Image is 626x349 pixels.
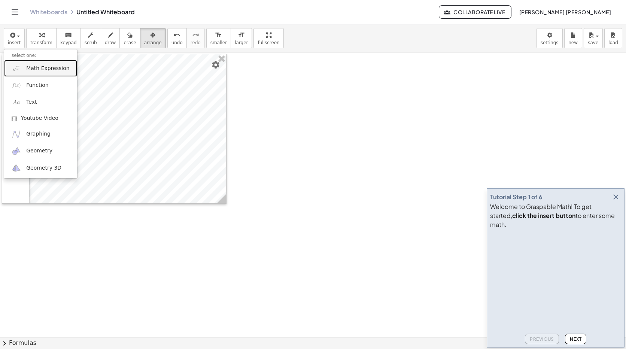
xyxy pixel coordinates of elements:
button: scrub [80,28,101,48]
a: Geometry [4,143,77,160]
a: Geometry 3D [4,160,77,176]
button: Next [565,334,586,344]
i: format_size [215,31,222,40]
li: select one: [4,51,77,60]
span: larger [235,40,248,45]
button: load [604,28,622,48]
a: Whiteboards [30,8,67,16]
span: arrange [144,40,162,45]
span: Next [570,336,581,342]
span: Function [26,82,49,89]
span: transform [30,40,52,45]
span: Geometry [26,147,52,155]
a: Function [4,77,77,94]
button: [PERSON_NAME] [PERSON_NAME] [513,5,617,19]
span: new [568,40,578,45]
i: keyboard [65,31,72,40]
button: fullscreen [253,28,283,48]
span: load [608,40,618,45]
div: Welcome to Graspable Math! To get started, to enter some math. [490,202,621,229]
img: Aa.png [12,98,21,107]
button: format_sizesmaller [206,28,231,48]
span: settings [541,40,559,45]
button: arrange [140,28,166,48]
span: smaller [210,40,227,45]
img: ggb-graphing.svg [12,130,21,139]
img: ggb-geometry.svg [12,146,21,156]
i: redo [192,31,199,40]
span: undo [171,40,183,45]
span: Text [26,98,37,106]
button: settings [537,28,563,48]
button: transform [26,28,57,48]
span: keypad [60,40,77,45]
i: undo [173,31,180,40]
button: new [564,28,582,48]
button: format_sizelarger [231,28,252,48]
div: Tutorial Step 1 of 6 [490,192,543,201]
span: Collaborate Live [445,9,505,15]
span: Geometry 3D [26,164,61,172]
span: [PERSON_NAME] [PERSON_NAME] [519,9,611,15]
span: Math Expression [26,65,69,72]
b: click the insert button [512,212,575,219]
img: sqrt_x.png [12,64,21,73]
span: Youtube Video [21,115,58,122]
a: Text [4,94,77,111]
span: erase [124,40,136,45]
span: redo [191,40,201,45]
i: format_size [238,31,245,40]
a: Graphing [4,126,77,143]
button: draw [101,28,120,48]
button: Toggle navigation [9,6,21,18]
button: erase [119,28,140,48]
button: insert [4,28,25,48]
img: f_x.png [12,81,21,90]
span: Graphing [26,130,51,138]
span: draw [105,40,116,45]
span: save [588,40,598,45]
a: Youtube Video [4,111,77,126]
span: scrub [85,40,97,45]
img: ggb-3d.svg [12,163,21,173]
button: Settings [209,58,222,72]
span: fullscreen [258,40,279,45]
button: Collaborate Live [439,5,511,19]
a: Math Expression [4,60,77,77]
button: redoredo [186,28,205,48]
button: save [584,28,603,48]
span: insert [8,40,21,45]
button: keyboardkeypad [56,28,81,48]
button: undoundo [167,28,187,48]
